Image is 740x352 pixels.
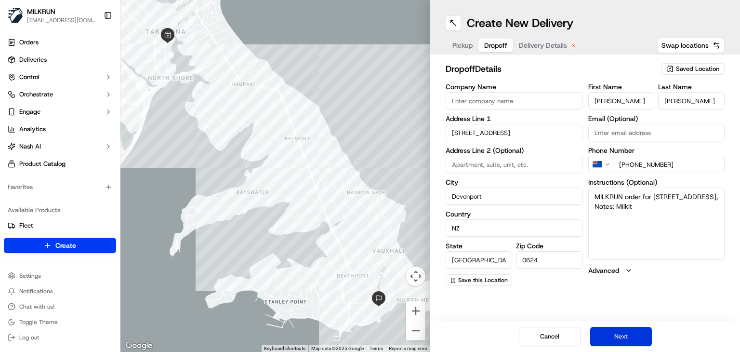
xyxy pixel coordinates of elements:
[406,301,425,321] button: Zoom in
[123,339,155,352] img: Google
[19,55,47,64] span: Deliveries
[484,41,507,50] span: Dropoff
[19,38,39,47] span: Orders
[452,41,473,50] span: Pickup
[658,92,725,109] input: Enter last name
[446,188,582,205] input: Enter city
[446,62,655,76] h2: dropoff Details
[4,203,116,218] div: Available Products
[19,73,40,81] span: Control
[590,327,652,346] button: Next
[657,38,725,53] button: Swap locations
[19,108,40,116] span: Engage
[4,69,116,85] button: Control
[588,83,655,90] label: First Name
[4,156,116,172] a: Product Catalog
[4,87,116,102] button: Orchestrate
[446,251,512,269] input: Enter state
[4,238,116,253] button: Create
[4,104,116,120] button: Engage
[588,92,655,109] input: Enter first name
[519,41,567,50] span: Delivery Details
[458,276,508,284] span: Save this Location
[4,122,116,137] a: Analytics
[4,4,100,27] button: MILKRUNMILKRUN[EMAIL_ADDRESS][DOMAIN_NAME]
[446,124,582,141] input: Enter address
[446,211,582,217] label: Country
[406,267,425,286] button: Map camera controls
[19,221,33,230] span: Fleet
[4,218,116,233] button: Fleet
[467,15,573,31] h1: Create New Delivery
[264,345,305,352] button: Keyboard shortcuts
[19,318,58,326] span: Toggle Theme
[661,62,725,76] button: Saved Location
[406,321,425,340] button: Zoom out
[8,221,112,230] a: Fleet
[516,243,582,249] label: Zip Code
[516,251,582,269] input: Enter zip code
[27,7,55,16] button: MILKRUN
[446,92,582,109] input: Enter company name
[446,219,582,237] input: Enter country
[19,90,53,99] span: Orchestrate
[446,156,582,173] input: Apartment, suite, unit, etc.
[446,83,582,90] label: Company Name
[446,243,512,249] label: State
[370,346,383,351] a: Terms (opens in new tab)
[8,8,23,23] img: MILKRUN
[588,266,725,275] button: Advanced
[19,142,41,151] span: Nash AI
[4,269,116,283] button: Settings
[389,346,427,351] a: Report a map error
[55,241,76,250] span: Create
[4,284,116,298] button: Notifications
[123,339,155,352] a: Open this area in Google Maps (opens a new window)
[19,303,54,311] span: Chat with us!
[588,124,725,141] input: Enter email address
[588,115,725,122] label: Email (Optional)
[311,346,364,351] span: Map data ©2025 Google
[588,266,619,275] label: Advanced
[4,35,116,50] a: Orders
[4,52,116,68] a: Deliveries
[4,300,116,313] button: Chat with us!
[4,315,116,329] button: Toggle Theme
[19,272,41,280] span: Settings
[613,156,725,173] input: Enter phone number
[658,83,725,90] label: Last Name
[446,179,582,186] label: City
[19,160,66,168] span: Product Catalog
[588,188,725,260] textarea: MILKRUN order for [STREET_ADDRESS], Notes: Milkit
[446,147,582,154] label: Address Line 2 (Optional)
[27,16,96,24] button: [EMAIL_ADDRESS][DOMAIN_NAME]
[19,125,46,134] span: Analytics
[19,334,39,341] span: Log out
[19,287,53,295] span: Notifications
[661,41,709,50] span: Swap locations
[676,65,719,73] span: Saved Location
[4,139,116,154] button: Nash AI
[4,331,116,344] button: Log out
[588,147,725,154] label: Phone Number
[446,274,512,286] button: Save this Location
[4,179,116,195] div: Favorites
[519,327,581,346] button: Cancel
[588,179,725,186] label: Instructions (Optional)
[446,115,582,122] label: Address Line 1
